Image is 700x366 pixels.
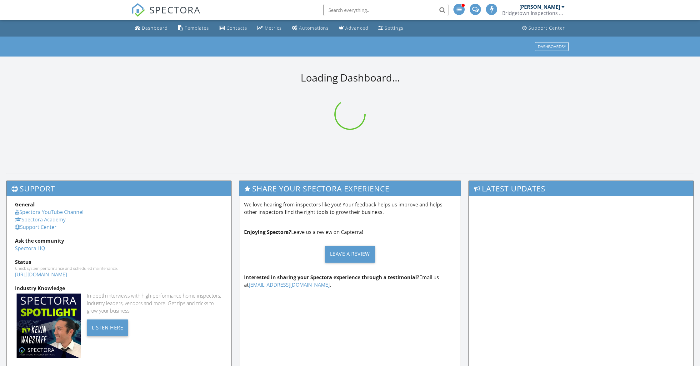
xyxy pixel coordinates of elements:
div: Settings [385,25,403,31]
div: Dashboards [538,44,566,49]
a: Spectora YouTube Channel [15,209,83,215]
div: Ask the community [15,237,223,245]
p: We love hearing from inspectors like you! Your feedback helps us improve and helps other inspecto... [244,201,456,216]
div: Listen Here [87,319,128,336]
a: Spectora HQ [15,245,45,252]
p: Email us at . [244,274,456,289]
a: Listen Here [87,324,128,331]
h3: Latest Updates [469,181,693,196]
a: Spectora Academy [15,216,66,223]
div: Advanced [345,25,368,31]
a: Automations (Advanced) [289,22,331,34]
button: Dashboards [535,42,569,51]
div: Industry Knowledge [15,284,223,292]
a: Advanced [336,22,371,34]
strong: Interested in sharing your Spectora experience through a testimonial? [244,274,419,281]
div: Bridgetown Inspections LLC [502,10,565,16]
img: The Best Home Inspection Software - Spectora [131,3,145,17]
div: Dashboard [142,25,168,31]
h3: Support [7,181,231,196]
a: Contacts [217,22,250,34]
h3: Share Your Spectora Experience [239,181,460,196]
a: Metrics [255,22,284,34]
div: Status [15,258,223,266]
a: Support Center [15,224,57,230]
a: Support Center [520,22,567,34]
a: [URL][DOMAIN_NAME] [15,271,67,278]
strong: Enjoying Spectora? [244,229,291,235]
div: Support Center [528,25,565,31]
div: [PERSON_NAME] [519,4,560,10]
div: Check system performance and scheduled maintenance. [15,266,223,271]
div: Templates [185,25,209,31]
img: Spectoraspolightmain [17,294,81,358]
strong: General [15,201,35,208]
div: Leave a Review [325,246,375,263]
a: [EMAIL_ADDRESS][DOMAIN_NAME] [249,281,330,288]
div: Metrics [265,25,282,31]
a: Leave a Review [244,241,456,267]
a: Settings [376,22,406,34]
input: Search everything... [323,4,448,16]
a: SPECTORA [131,8,201,22]
a: Templates [175,22,212,34]
a: Dashboard [132,22,170,34]
span: SPECTORA [149,3,201,16]
p: Leave us a review on Capterra! [244,228,456,236]
div: Automations [299,25,329,31]
div: Contacts [227,25,247,31]
div: In-depth interviews with high-performance home inspectors, industry leaders, vendors and more. Ge... [87,292,223,314]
